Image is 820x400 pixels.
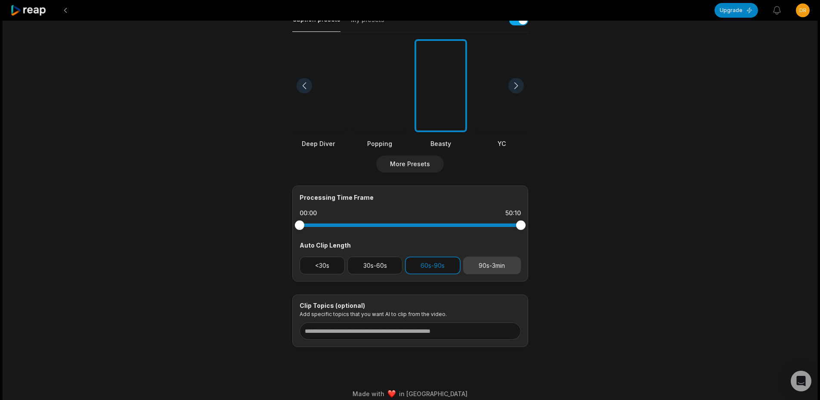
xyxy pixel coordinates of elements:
[463,257,521,274] button: 90s-3min
[292,15,340,32] button: Caption presets
[388,390,396,398] img: heart emoji
[476,139,528,148] div: YC
[300,257,345,274] button: <30s
[300,209,317,217] div: 00:00
[415,139,467,148] div: Beasty
[376,155,444,173] button: More Presets
[505,209,521,217] div: 50:10
[300,302,521,310] div: Clip Topics (optional)
[715,3,758,18] button: Upgrade
[347,257,402,274] button: 30s-60s
[353,139,406,148] div: Popping
[300,311,521,317] p: Add specific topics that you want AI to clip from the video.
[405,257,461,274] button: 60s-90s
[791,371,811,391] div: Open Intercom Messenger
[300,241,521,250] div: Auto Clip Length
[292,139,345,148] div: Deep Diver
[11,389,809,398] div: Made with in [GEOGRAPHIC_DATA]
[300,193,521,202] div: Processing Time Frame
[351,16,384,32] button: My presets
